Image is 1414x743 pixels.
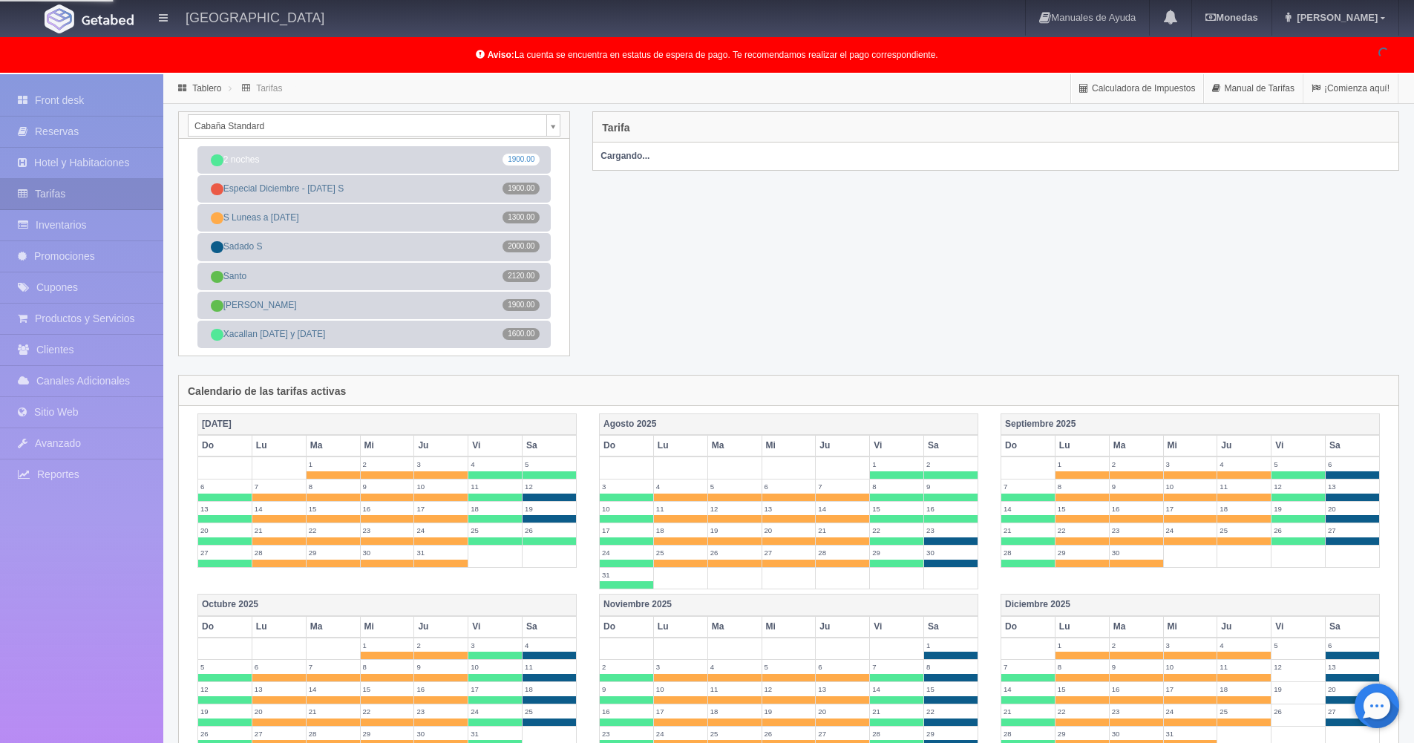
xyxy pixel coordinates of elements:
[708,704,762,719] label: 18
[1001,727,1055,741] label: 28
[503,212,540,223] span: 1300.00
[414,502,468,516] label: 17
[924,616,978,638] th: Sa
[816,616,870,638] th: Ju
[188,386,346,397] h4: Calendario de las tarifas activas
[924,660,978,674] label: 8
[1326,457,1379,471] label: 6
[307,523,360,537] label: 22
[198,682,252,696] label: 12
[708,727,762,741] label: 25
[1326,479,1379,494] label: 13
[816,523,869,537] label: 21
[654,546,707,560] label: 25
[870,682,923,696] label: 14
[870,479,923,494] label: 8
[1164,479,1217,494] label: 10
[1055,502,1109,516] label: 15
[414,704,468,719] label: 23
[252,727,306,741] label: 27
[1271,638,1325,652] label: 5
[1001,435,1055,456] th: Do
[1001,616,1055,638] th: Do
[523,523,576,537] label: 26
[762,727,816,741] label: 26
[307,457,360,471] label: 1
[523,682,576,696] label: 18
[198,523,252,537] label: 20
[361,546,414,560] label: 30
[307,479,360,494] label: 8
[197,321,551,348] a: Xacallan [DATE] y [DATE]1600.00
[1217,704,1271,719] label: 25
[1110,502,1163,516] label: 16
[414,435,468,456] th: Ju
[468,457,522,471] label: 4
[870,704,923,719] label: 21
[1110,523,1163,537] label: 23
[197,292,551,319] a: [PERSON_NAME]1900.00
[870,660,923,674] label: 7
[870,457,923,471] label: 1
[1271,502,1325,516] label: 19
[194,115,540,137] span: Cabaña Standard
[414,638,468,652] label: 2
[1217,638,1271,652] label: 4
[197,233,551,261] a: Sadado S2000.00
[1164,682,1217,696] label: 17
[1055,660,1109,674] label: 8
[1217,616,1271,638] th: Ju
[870,546,923,560] label: 29
[654,479,707,494] label: 4
[816,502,869,516] label: 14
[1326,660,1379,674] label: 13
[197,263,551,290] a: Santo2120.00
[361,457,414,471] label: 2
[600,704,653,719] label: 16
[1217,523,1271,537] label: 25
[599,595,978,616] th: Noviembre 2025
[198,435,252,456] th: Do
[252,502,306,516] label: 14
[816,682,869,696] label: 13
[360,435,414,456] th: Mi
[924,457,978,471] label: 2
[1001,479,1055,494] label: 7
[523,616,577,638] th: Sa
[600,682,653,696] label: 9
[1001,502,1055,516] label: 14
[414,457,468,471] label: 3
[523,457,576,471] label: 5
[488,50,514,60] b: Aviso:
[1001,546,1055,560] label: 28
[468,479,522,494] label: 11
[1110,704,1163,719] label: 23
[1001,660,1055,674] label: 7
[600,502,653,516] label: 10
[198,660,252,674] label: 5
[1217,479,1271,494] label: 11
[924,523,978,537] label: 23
[600,479,653,494] label: 3
[252,704,306,719] label: 20
[600,523,653,537] label: 17
[1110,727,1163,741] label: 30
[523,435,577,456] th: Sa
[1055,638,1109,652] label: 1
[306,435,360,456] th: Ma
[602,122,629,134] h4: Tarifa
[414,616,468,638] th: Ju
[762,502,816,516] label: 13
[1326,616,1380,638] th: Sa
[523,638,576,652] label: 4
[197,146,551,174] a: 2 noches1900.00
[468,727,522,741] label: 31
[708,660,762,674] label: 4
[1271,523,1325,537] label: 26
[414,479,468,494] label: 10
[45,4,74,33] img: Getabed
[1055,704,1109,719] label: 22
[762,435,816,456] th: Mi
[307,546,360,560] label: 29
[198,479,252,494] label: 6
